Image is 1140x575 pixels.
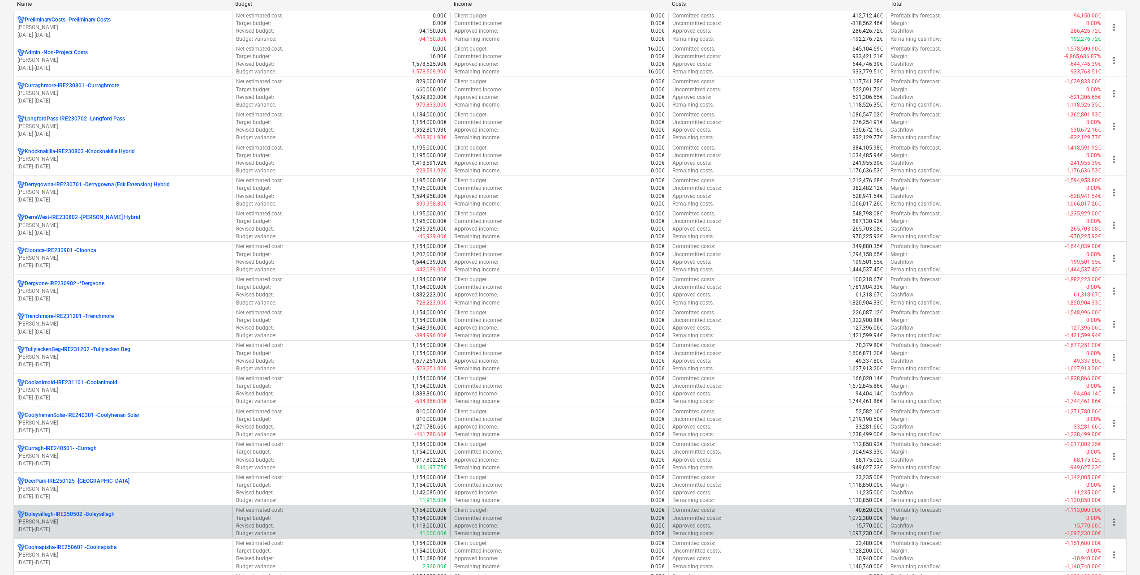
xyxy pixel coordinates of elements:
[454,1,665,7] div: Income
[890,101,941,109] p: Remaining cashflow :
[17,477,228,500] div: DeerPark-IRE250125 -[GEOGRAPHIC_DATA][PERSON_NAME][DATE]-[DATE]
[1065,167,1101,175] p: -1,176,636.53€
[890,12,941,20] p: Profitability forecast :
[651,60,665,68] p: 0.00€
[17,477,25,485] div: Project has multi currencies enabled
[651,119,665,126] p: 0.00€
[1109,385,1119,395] span: more_vert
[17,452,228,460] p: [PERSON_NAME]
[1069,126,1101,134] p: -530,672.16€
[672,12,715,20] p: Committed costs :
[25,445,97,452] p: Curragh-IRE240501- - Curragh
[651,78,665,86] p: 0.00€
[454,86,502,94] p: Committed income :
[236,159,274,167] p: Revised budget :
[852,60,883,68] p: 644,746.39€
[17,320,228,328] p: [PERSON_NAME]
[852,126,883,134] p: 530,672.16€
[17,181,228,204] div: Derrygowna-IRE230701 -Derrygowna (Esk Extension) Hybrid[PERSON_NAME][DATE]-[DATE]
[1109,22,1119,33] span: more_vert
[433,45,447,53] p: 0.00€
[1065,177,1101,185] p: -1,594,958.80€
[412,119,447,126] p: 1,154,000.00€
[672,177,715,185] p: Committed costs :
[25,511,115,518] p: Boleysillagh-IRE250502 - Boleysillagh
[416,86,447,94] p: 660,000.00€
[17,412,228,434] div: CoolyhenanSolar-IRE240301 -Coolyhenan Solar[PERSON_NAME][DATE]-[DATE]
[412,94,447,101] p: 1,639,833.00€
[412,159,447,167] p: 1,418,591.92€
[17,511,25,518] div: Project has multi currencies enabled
[25,148,135,155] p: Knocknakilla-IRE230803 - Knocknakilla Hybrid
[852,94,883,101] p: 521,306.65€
[852,68,883,76] p: 933,779.51€
[852,159,883,167] p: 241,955.39€
[236,60,274,68] p: Revised budget :
[672,94,711,101] p: Approved costs :
[17,460,228,468] p: [DATE] - [DATE]
[890,119,909,126] p: Margin :
[454,60,498,68] p: Approved income :
[651,12,665,20] p: 0.00€
[672,53,721,60] p: Uncommitted costs :
[17,412,25,419] div: Project has multi currencies enabled
[1109,319,1119,330] span: more_vert
[1109,187,1119,198] span: more_vert
[17,247,25,254] div: Project has multi currencies enabled
[17,485,228,493] p: [PERSON_NAME]
[651,144,665,152] p: 0.00€
[852,119,883,126] p: 276,254.91€
[17,56,228,64] p: [PERSON_NAME]
[236,200,276,208] p: Budget variance :
[17,445,228,468] div: Curragh-IRE240501- -Curragh[PERSON_NAME][DATE]-[DATE]
[1109,121,1119,132] span: more_vert
[890,111,941,119] p: Profitability forecast :
[17,82,25,90] div: Project has multi currencies enabled
[672,68,714,76] p: Remaining costs :
[454,35,501,43] p: Remaining income :
[17,394,228,402] p: [DATE] - [DATE]
[17,493,228,501] p: [DATE] - [DATE]
[454,144,488,152] p: Client budget :
[1109,451,1119,462] span: more_vert
[890,78,941,86] p: Profitability forecast :
[852,134,883,142] p: 832,129.77€
[25,544,116,551] p: Coolnapisha-IRE250601 - Coolnapisha
[454,167,501,175] p: Remaining income :
[651,101,665,109] p: 0.00€
[17,181,25,189] div: Project has multi currencies enabled
[25,16,111,24] p: PreliminaryCosts - Preliminary Costs
[1086,185,1101,192] p: 0.00%
[236,144,283,152] p: Net estimated cost :
[1072,12,1101,20] p: -94,150.00€
[890,167,941,175] p: Remaining cashflow :
[1086,20,1101,27] p: 0.00%
[25,477,129,485] p: DeerPark-IRE250125 - [GEOGRAPHIC_DATA]
[236,94,274,101] p: Revised budget :
[890,68,941,76] p: Remaining cashflow :
[17,130,228,138] p: [DATE] - [DATE]
[672,159,711,167] p: Approved costs :
[17,379,228,402] div: Coolanimoid-IRE231101 -Coolanimoid[PERSON_NAME][DATE]-[DATE]
[1065,78,1101,86] p: -1,639,833.00€
[454,200,501,208] p: Remaining income :
[672,101,714,109] p: Remaining costs :
[17,16,25,24] div: Project has multi currencies enabled
[17,280,228,303] div: Dergvone-IRE230902 -*Dergvone[PERSON_NAME][DATE]-[DATE]
[17,262,228,270] p: [DATE] - [DATE]
[17,328,228,336] p: [DATE] - [DATE]
[236,20,271,27] p: Target budget :
[672,134,714,142] p: Remaining costs :
[454,27,498,35] p: Approved income :
[17,148,228,171] div: Knocknakilla-IRE230803 -Knocknakilla Hybrid[PERSON_NAME][DATE]-[DATE]
[672,111,715,119] p: Committed costs :
[17,518,228,526] p: [PERSON_NAME]
[651,167,665,175] p: 0.00€
[672,27,711,35] p: Approved costs :
[1069,159,1101,167] p: -241,955.39€
[851,20,883,27] p: -318,562.46€
[412,60,447,68] p: 1,578,525.90€
[852,185,883,192] p: 382,482.12€
[17,295,228,303] p: [DATE] - [DATE]
[430,53,447,60] p: 16.00€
